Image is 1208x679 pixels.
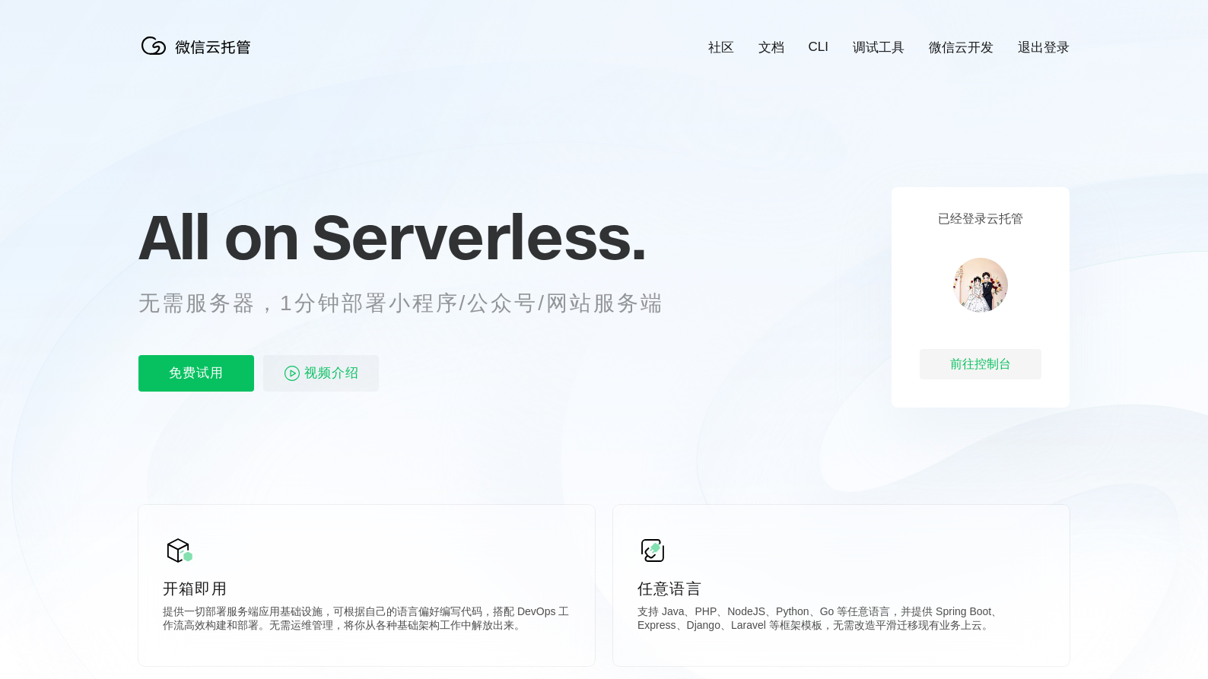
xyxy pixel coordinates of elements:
[938,211,1023,227] p: 已经登录云托管
[758,39,784,56] a: 文档
[138,198,297,274] span: All on
[809,40,828,55] a: CLI
[929,39,993,56] a: 微信云开发
[637,605,1045,636] p: 支持 Java、PHP、NodeJS、Python、Go 等任意语言，并提供 Spring Boot、Express、Django、Laravel 等框架模板，无需改造平滑迁移现有业务上云。
[163,578,571,599] p: 开箱即用
[708,39,734,56] a: 社区
[920,349,1041,379] div: 前往控制台
[853,39,904,56] a: 调试工具
[304,355,359,392] span: 视频介绍
[138,50,260,63] a: 微信云托管
[312,198,646,274] span: Serverless.
[283,364,301,382] img: video_play.svg
[138,288,692,319] p: 无需服务器，1分钟部署小程序/公众号/网站服务端
[637,578,1045,599] p: 任意语言
[163,605,571,636] p: 提供一切部署服务端应用基础设施，可根据自己的语言偏好编写代码，搭配 DevOps 工作流高效构建和部署。无需运维管理，将你从各种基础架构工作中解放出来。
[138,355,254,392] p: 免费试用
[138,30,260,61] img: 微信云托管
[1018,39,1070,56] a: 退出登录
